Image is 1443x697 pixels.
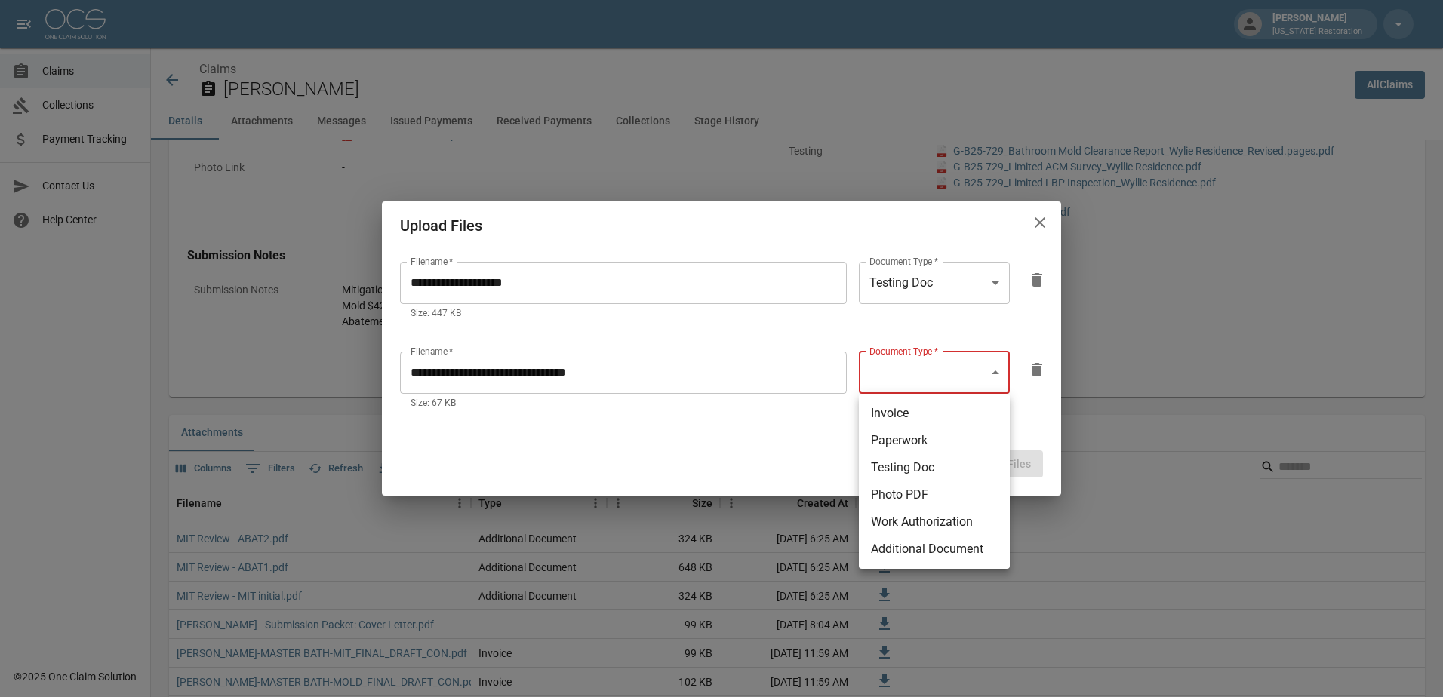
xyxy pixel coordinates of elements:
[859,427,1010,454] li: Paperwork
[859,481,1010,508] li: Photo PDF
[859,536,1010,563] li: Additional Document
[859,400,1010,427] li: Invoice
[859,508,1010,536] li: Work Authorization
[859,454,1010,481] li: Testing Doc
